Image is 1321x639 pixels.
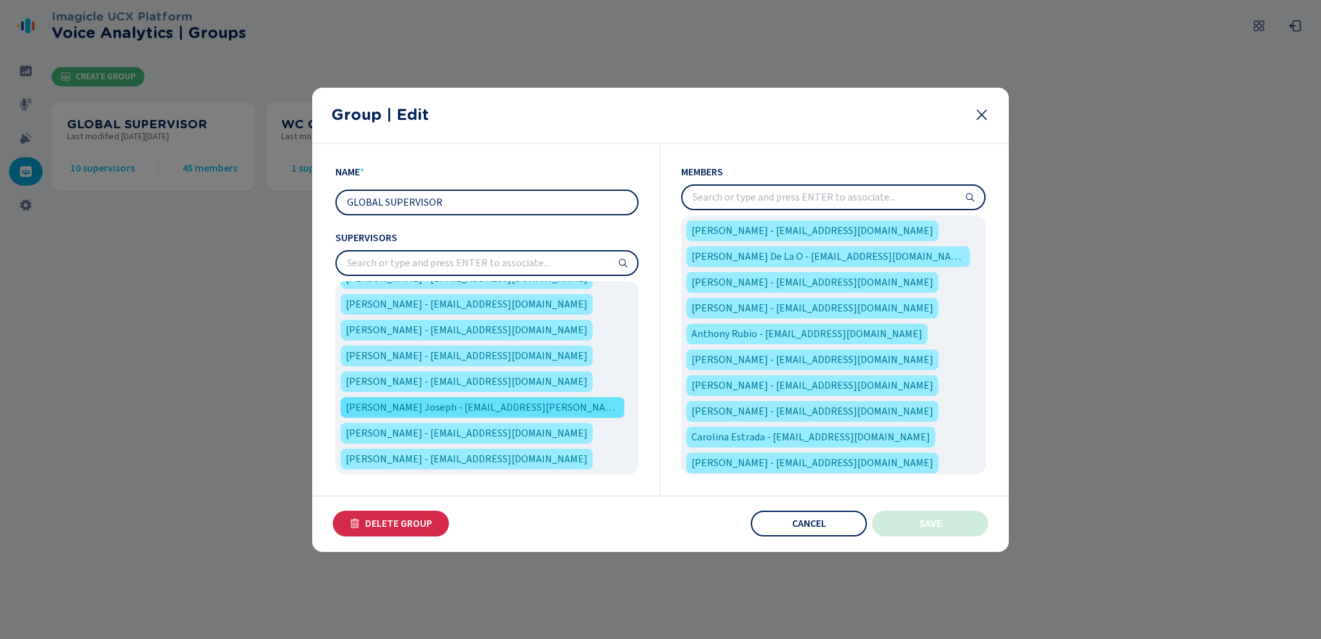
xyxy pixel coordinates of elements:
span: [PERSON_NAME] - [EMAIL_ADDRESS][DOMAIN_NAME] [346,297,588,312]
div: Rodolfo Sehuwerent - sehuwer@miamidade.gov [341,423,593,444]
button: Cancel [751,511,867,536]
div: Maria Hernandez - mlhern@miamidade.gov [341,320,593,340]
span: [PERSON_NAME] De La O - [EMAIL_ADDRESS][DOMAIN_NAME] [691,249,965,264]
span: [PERSON_NAME] Joseph - [EMAIL_ADDRESS][PERSON_NAME][DOMAIN_NAME] [346,400,619,415]
span: [PERSON_NAME] - [EMAIL_ADDRESS][DOMAIN_NAME] [346,374,588,389]
div: Antonio Lacera - e329350@miamidade.gov [686,349,939,370]
span: Anthony Rubio - [EMAIL_ADDRESS][DOMAIN_NAME] [691,326,922,342]
button: Delete Group [333,511,449,536]
span: [PERSON_NAME] - [EMAIL_ADDRESS][DOMAIN_NAME] [346,348,588,364]
span: Delete Group [365,518,432,529]
svg: search [618,258,628,268]
div: Susan Alonso-Boyd - sulonso@miamidade.gov [341,449,593,469]
div: Ana De Robles - arobles@miamidade.gov [686,221,939,241]
span: Supervisors [335,231,639,245]
div: Anthony Rubio - anrubio@miamidade.gov [686,324,928,344]
span: [PERSON_NAME] - [EMAIL_ADDRESS][DOMAIN_NAME] [346,451,588,467]
span: [PERSON_NAME] - [EMAIL_ADDRESS][DOMAIN_NAME] [691,455,933,471]
span: [PERSON_NAME] - [EMAIL_ADDRESS][DOMAIN_NAME] [346,426,588,441]
span: Name [335,165,360,179]
svg: trash-fill [350,518,360,529]
div: Jamie Pena - jampen@miamidade.gov [341,294,593,315]
span: [PERSON_NAME] - [EMAIL_ADDRESS][DOMAIN_NAME] [691,275,933,290]
input: Search or type and press ENTER to associate... [682,186,984,209]
div: Carolyn Dupree - cdupree@miamidade.gov [686,453,939,473]
span: [PERSON_NAME] - [EMAIL_ADDRESS][DOMAIN_NAME] [691,300,933,316]
input: Type the group name... [337,191,637,214]
div: Odilon Joseph - odilon.joseph@miamidade.gov [341,397,624,418]
div: Angelica Cruz - aacruz@miamidade.gov [686,272,939,293]
div: Mike Demauro - mdemauro@miamidade.gov [341,371,593,392]
button: Save [872,511,988,536]
h2: Group | Edit [332,106,964,124]
div: Angelique Thurston - e323245@miamidade.gov [686,298,939,319]
div: Belkis Clodfelter - bclod@miamidade.gov [686,375,939,396]
svg: close [974,107,989,123]
svg: search [965,192,975,202]
span: [PERSON_NAME] - [EMAIL_ADDRESS][DOMAIN_NAME] [691,404,933,419]
span: [PERSON_NAME] - [EMAIL_ADDRESS][DOMAIN_NAME] [346,322,588,338]
span: [PERSON_NAME] - [EMAIL_ADDRESS][DOMAIN_NAME] [691,352,933,368]
input: Search or type and press ENTER to associate... [337,251,637,275]
span: [PERSON_NAME] - [EMAIL_ADDRESS][DOMAIN_NAME] [691,223,933,239]
div: Anabel De La O - e313294@miamidade.gov [686,246,970,267]
div: Michelle Mendoza - mmendoz@miamidade.gov [341,346,593,366]
span: Cancel [792,518,826,529]
span: Members [681,165,986,179]
span: [PERSON_NAME] - [EMAIL_ADDRESS][DOMAIN_NAME] [691,378,933,393]
div: Carol Rojas - e320416@miamidade.gov [686,401,939,422]
span: Save [919,518,942,529]
span: Carolina Estrada - [EMAIL_ADDRESS][DOMAIN_NAME] [691,429,930,445]
div: Carolina Estrada - cestra@miamidade.gov [686,427,935,447]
